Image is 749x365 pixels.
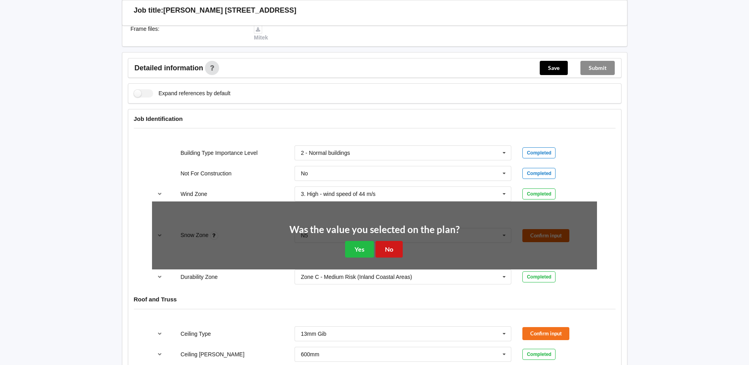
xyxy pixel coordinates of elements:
[152,187,167,201] button: reference-toggle
[522,147,556,158] div: Completed
[134,115,616,122] h4: Job Identification
[134,295,616,303] h4: Roof and Truss
[134,6,163,15] h3: Job title:
[289,224,460,236] h2: Was the value you selected on the plan?
[301,331,327,337] div: 13mm Gib
[301,171,308,176] div: No
[254,26,268,41] a: Mitek
[522,271,556,282] div: Completed
[522,188,556,199] div: Completed
[152,347,167,361] button: reference-toggle
[180,351,244,357] label: Ceiling [PERSON_NAME]
[375,241,403,257] button: No
[163,6,297,15] h3: [PERSON_NAME] [STREET_ADDRESS]
[345,241,374,257] button: Yes
[301,150,350,156] div: 2 - Normal buildings
[301,274,412,280] div: Zone C - Medium Risk (Inland Coastal Areas)
[180,170,231,177] label: Not For Construction
[180,274,218,280] label: Durability Zone
[180,191,207,197] label: Wind Zone
[180,150,257,156] label: Building Type Importance Level
[522,168,556,179] div: Completed
[135,64,203,71] span: Detailed information
[301,191,375,197] div: 3. High - wind speed of 44 m/s
[540,61,568,75] button: Save
[134,89,231,98] label: Expand references by default
[152,270,167,284] button: reference-toggle
[522,327,569,340] button: Confirm input
[522,349,556,360] div: Completed
[152,327,167,341] button: reference-toggle
[125,25,249,41] div: Frame files :
[180,331,211,337] label: Ceiling Type
[301,352,319,357] div: 600mm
